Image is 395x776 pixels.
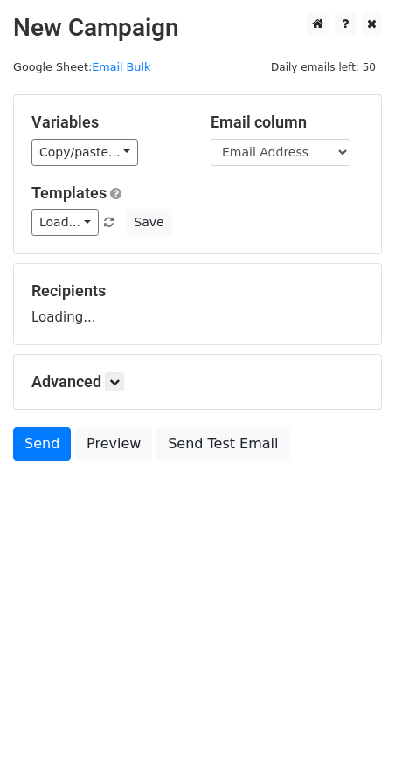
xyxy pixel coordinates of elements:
h5: Email column [211,113,364,132]
span: Daily emails left: 50 [265,58,382,77]
div: Loading... [31,281,364,327]
h5: Variables [31,113,184,132]
h5: Advanced [31,372,364,391]
a: Daily emails left: 50 [265,60,382,73]
a: Send [13,427,71,461]
a: Email Bulk [92,60,150,73]
a: Send Test Email [156,427,289,461]
button: Save [126,209,171,236]
h2: New Campaign [13,13,382,43]
a: Load... [31,209,99,236]
h5: Recipients [31,281,364,301]
small: Google Sheet: [13,60,150,73]
a: Copy/paste... [31,139,138,166]
a: Preview [75,427,152,461]
a: Templates [31,184,107,202]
